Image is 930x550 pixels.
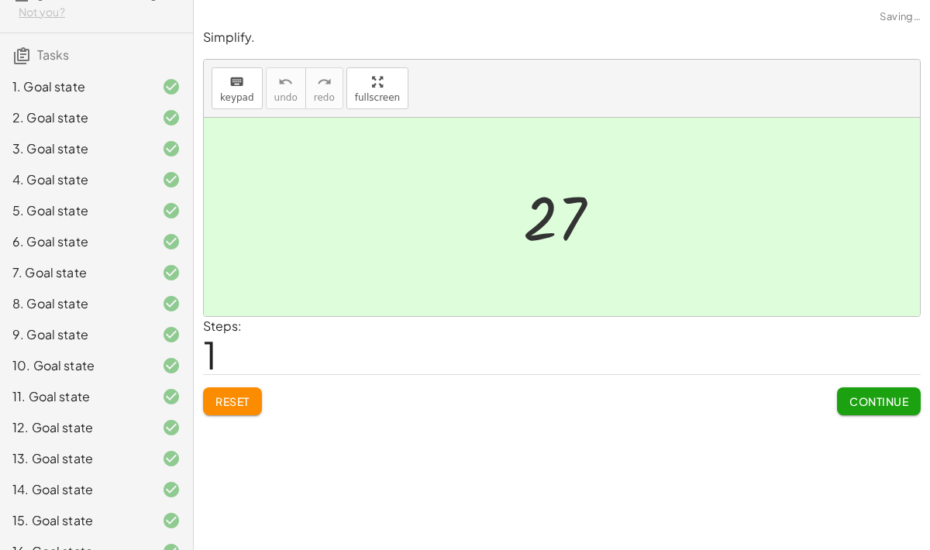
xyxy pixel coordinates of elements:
div: Not you? [19,5,181,20]
button: keyboardkeypad [212,67,263,109]
div: 6. Goal state [12,232,137,251]
i: Task finished and correct. [162,232,181,251]
div: 14. Goal state [12,480,137,499]
i: Task finished and correct. [162,139,181,158]
div: 3. Goal state [12,139,137,158]
i: Task finished and correct. [162,356,181,375]
div: 5. Goal state [12,201,137,220]
div: 9. Goal state [12,325,137,344]
span: keypad [220,92,254,103]
div: 2. Goal state [12,108,137,127]
i: undo [278,73,293,91]
span: Saving… [880,9,921,25]
span: undo [274,92,298,103]
i: Task finished and correct. [162,480,181,499]
span: 1 [203,331,217,378]
div: 10. Goal state [12,356,137,375]
i: Task finished and correct. [162,170,181,189]
button: Reset [203,387,262,415]
div: 1. Goal state [12,77,137,96]
i: Task finished and correct. [162,418,181,437]
div: 7. Goal state [12,263,137,282]
div: 15. Goal state [12,511,137,530]
i: Task finished and correct. [162,201,181,220]
p: Simplify. [203,29,921,46]
div: 12. Goal state [12,418,137,437]
div: 4. Goal state [12,170,137,189]
i: keyboard [229,73,244,91]
i: Task finished and correct. [162,294,181,313]
i: redo [317,73,332,91]
div: 8. Goal state [12,294,137,313]
div: 11. Goal state [12,387,137,406]
span: Continue [849,394,908,408]
i: Task finished and correct. [162,449,181,468]
i: Task finished and correct. [162,325,181,344]
span: redo [314,92,335,103]
button: undoundo [266,67,306,109]
span: Tasks [37,46,69,63]
label: Steps: [203,318,242,334]
i: Task finished and correct. [162,77,181,96]
i: Task finished and correct. [162,263,181,282]
button: Continue [837,387,921,415]
i: Task finished and correct. [162,108,181,127]
span: Reset [215,394,250,408]
span: fullscreen [355,92,400,103]
div: 13. Goal state [12,449,137,468]
button: fullscreen [346,67,408,109]
button: redoredo [305,67,343,109]
i: Task finished and correct. [162,511,181,530]
i: Task finished and correct. [162,387,181,406]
